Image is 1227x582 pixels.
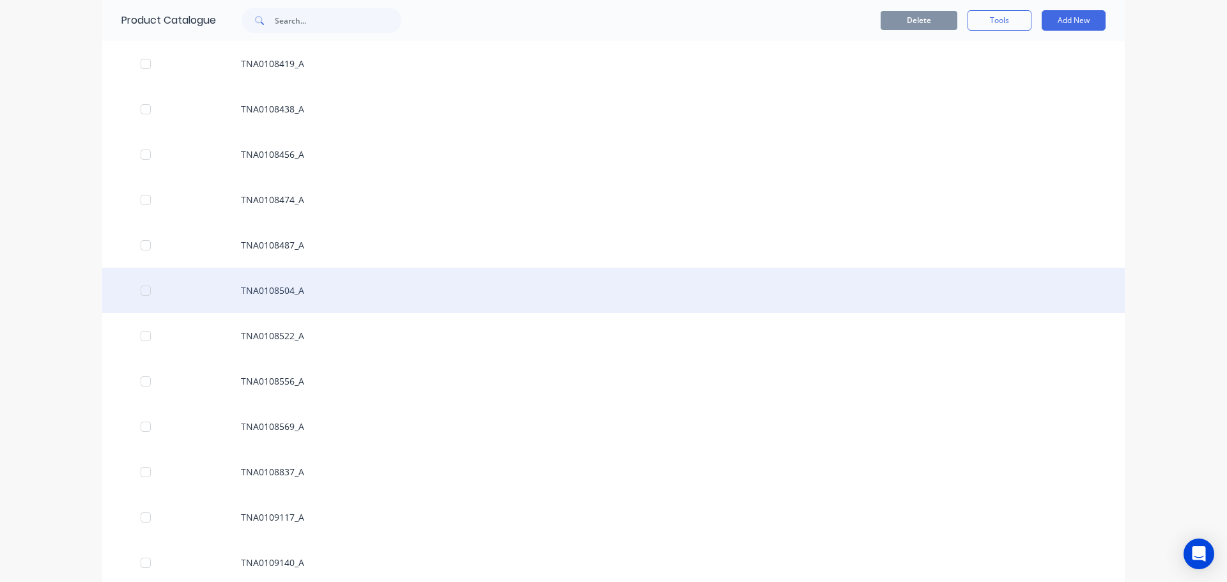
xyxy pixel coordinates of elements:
div: TNA0108569_A [102,404,1125,449]
div: TNA0108522_A [102,313,1125,358]
div: TNA0108504_A [102,268,1125,313]
div: TNA0108837_A [102,449,1125,494]
div: TNA0108474_A [102,177,1125,222]
div: Open Intercom Messenger [1184,539,1214,569]
div: TNA0109117_A [102,494,1125,540]
div: TNA0108419_A [102,41,1125,86]
div: TNA0108438_A [102,86,1125,132]
button: Tools [968,10,1031,31]
button: Add New [1042,10,1106,31]
button: Delete [881,11,957,30]
div: TNA0108487_A [102,222,1125,268]
input: Search... [275,8,401,33]
div: TNA0108556_A [102,358,1125,404]
div: TNA0108456_A [102,132,1125,177]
